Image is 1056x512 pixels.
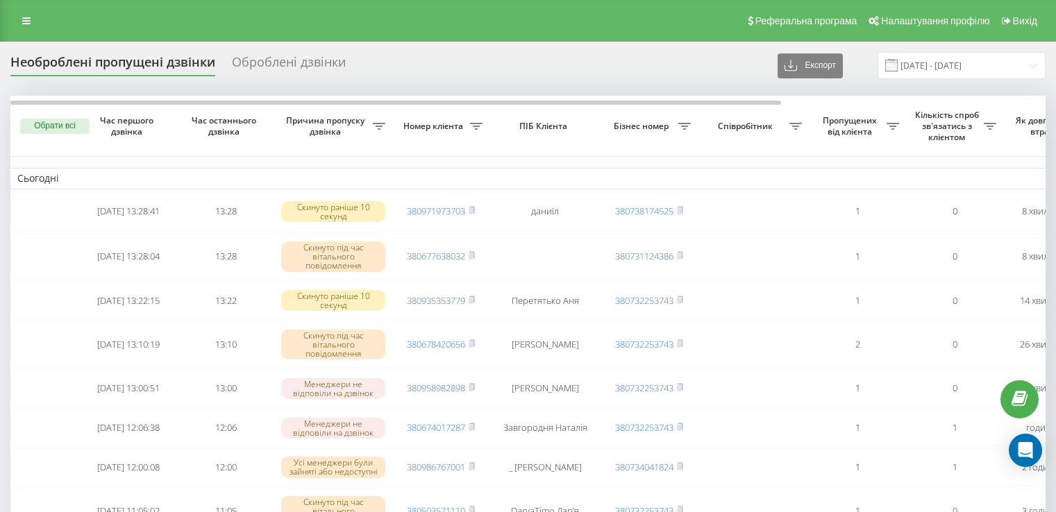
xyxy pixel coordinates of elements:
[177,192,274,231] td: 13:28
[705,121,789,132] span: Співробітник
[906,282,1003,319] td: 0
[607,121,678,132] span: Бізнес номер
[407,294,465,307] a: 380935353779
[177,322,274,368] td: 13:10
[232,55,346,76] div: Оброблені дзвінки
[809,234,906,280] td: 1
[80,322,177,368] td: [DATE] 13:10:19
[281,201,385,222] div: Скинуто раніше 10 секунд
[489,409,601,446] td: Завгородня Наталія
[20,119,90,134] button: Обрати всі
[615,338,673,350] a: 380732253743
[809,192,906,231] td: 1
[615,250,673,262] a: 380731124386
[489,449,601,486] td: _ [PERSON_NAME]
[809,322,906,368] td: 2
[281,418,385,438] div: Менеджери не відповіли на дзвінок
[489,322,601,368] td: [PERSON_NAME]
[80,449,177,486] td: [DATE] 12:00:08
[80,282,177,319] td: [DATE] 13:22:15
[281,290,385,311] div: Скинуто раніше 10 секунд
[906,409,1003,446] td: 1
[91,115,166,137] span: Час першого дзвінка
[80,234,177,280] td: [DATE] 13:28:04
[177,282,274,319] td: 13:22
[778,53,843,78] button: Експорт
[501,121,589,132] span: ПІБ Клієнта
[399,121,470,132] span: Номер клієнта
[881,15,989,26] span: Налаштування профілю
[816,115,887,137] span: Пропущених від клієнта
[615,382,673,394] a: 380732253743
[615,421,673,434] a: 380732253743
[906,234,1003,280] td: 0
[906,370,1003,407] td: 0
[1009,434,1042,467] div: Open Intercom Messenger
[489,370,601,407] td: [PERSON_NAME]
[80,370,177,407] td: [DATE] 13:00:51
[177,449,274,486] td: 12:00
[407,338,465,350] a: 380678420656
[281,378,385,399] div: Менеджери не відповіли на дзвінок
[281,241,385,272] div: Скинуто під час вітального повідомлення
[1013,15,1037,26] span: Вихід
[615,205,673,217] a: 380738174525
[809,409,906,446] td: 1
[281,330,385,360] div: Скинуто під час вітального повідомлення
[809,449,906,486] td: 1
[906,322,1003,368] td: 0
[281,456,385,477] div: Усі менеджери були зайняті або недоступні
[407,205,465,217] a: 380971973703
[615,294,673,307] a: 380732253743
[177,370,274,407] td: 13:00
[407,250,465,262] a: 380677638032
[407,461,465,473] a: 380986767001
[913,110,984,142] span: Кількість спроб зв'язатись з клієнтом
[188,115,263,137] span: Час останнього дзвінка
[80,409,177,446] td: [DATE] 12:06:38
[906,192,1003,231] td: 0
[489,192,601,231] td: даниїл
[407,382,465,394] a: 380958982898
[615,461,673,473] a: 380734041824
[80,192,177,231] td: [DATE] 13:28:41
[809,370,906,407] td: 1
[281,115,373,137] span: Причина пропуску дзвінка
[177,234,274,280] td: 13:28
[10,55,215,76] div: Необроблені пропущені дзвінки
[177,409,274,446] td: 12:06
[489,282,601,319] td: Перетятько Аня
[755,15,857,26] span: Реферальна програма
[906,449,1003,486] td: 1
[407,421,465,434] a: 380674017287
[809,282,906,319] td: 1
